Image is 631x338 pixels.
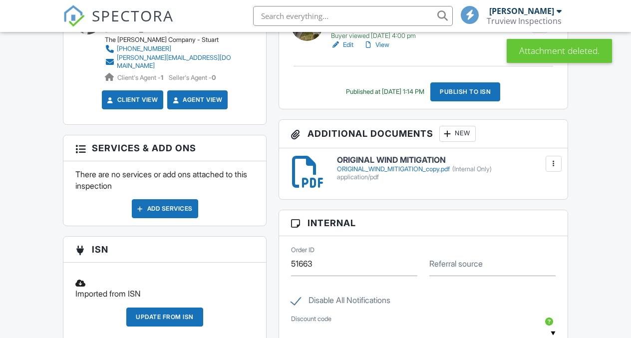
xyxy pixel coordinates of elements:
[212,74,216,81] strong: 0
[105,95,158,105] a: Client View
[169,74,216,81] span: Seller's Agent -
[337,156,556,181] a: ORIGINAL WIND MITIGATION ORIGINAL_WIND_MITIGATION_copy.pdf(Internal Only) application/pdf
[439,126,476,142] div: New
[132,199,198,218] div: Add Services
[117,74,165,81] span: Client's Agent -
[105,54,235,70] a: [PERSON_NAME][EMAIL_ADDRESS][DOMAIN_NAME]
[337,173,556,181] div: application/pdf
[117,54,235,70] div: [PERSON_NAME][EMAIL_ADDRESS][DOMAIN_NAME]
[331,40,353,50] a: Edit
[171,95,222,105] a: Agent View
[279,210,568,236] h3: Internal
[63,237,266,263] h3: ISN
[291,296,390,308] label: Disable All Notifications
[363,40,389,50] a: View
[279,120,568,148] h3: Additional Documents
[105,44,235,54] a: [PHONE_NUMBER]
[63,5,85,27] img: The Best Home Inspection Software - Spectora
[291,246,315,255] label: Order ID
[507,39,612,63] div: Attachment deleted.
[430,82,500,101] div: Publish to ISN
[117,45,171,53] div: [PHONE_NUMBER]
[337,165,556,173] div: ORIGINAL_WIND_MITIGATION_copy.pdf
[489,6,554,16] div: [PERSON_NAME]
[331,32,504,40] div: Buyer viewed [DATE] 4:00 pm
[487,16,562,26] div: Truview Inspections
[63,161,266,226] div: There are no services or add ons attached to this inspection
[126,308,203,327] div: Update from ISN
[452,165,492,173] span: (Internal Only)
[291,315,331,324] label: Discount code
[63,135,266,161] h3: Services & Add ons
[63,13,174,34] a: SPECTORA
[105,36,243,44] div: The [PERSON_NAME] Company - Stuart
[92,5,174,26] span: SPECTORA
[429,258,483,269] label: Referral source
[337,156,556,165] h6: ORIGINAL WIND MITIGATION
[161,74,163,81] strong: 1
[253,6,453,26] input: Search everything...
[69,270,260,307] div: Imported from ISN
[126,308,203,334] a: Update from ISN
[346,88,424,96] div: Published at [DATE] 1:14 PM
